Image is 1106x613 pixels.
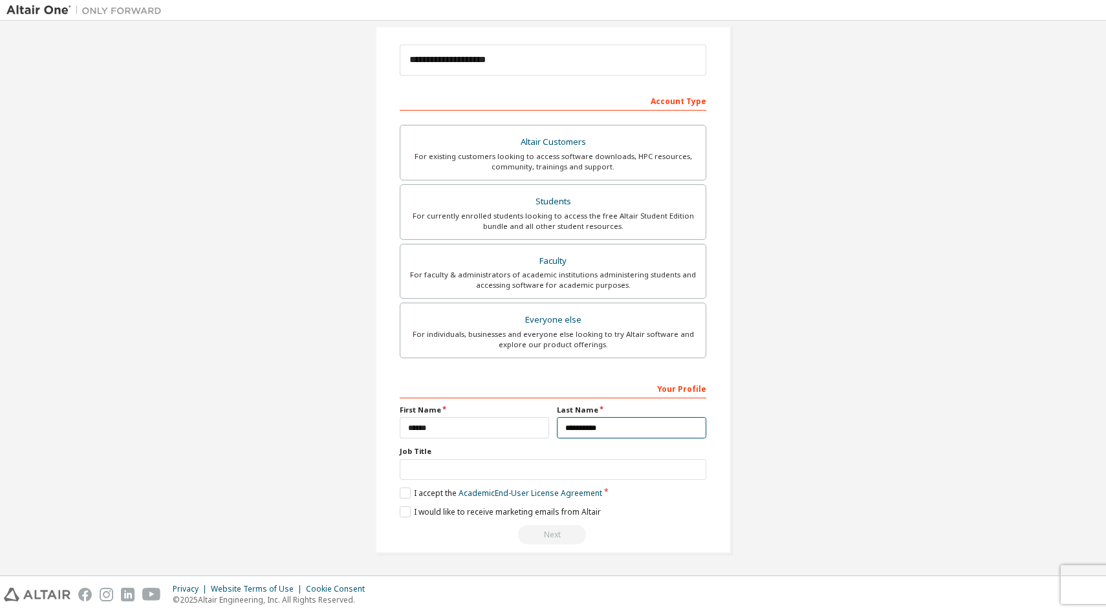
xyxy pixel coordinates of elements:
[408,211,698,231] div: For currently enrolled students looking to access the free Altair Student Edition bundle and all ...
[400,90,706,111] div: Account Type
[306,584,373,594] div: Cookie Consent
[121,588,135,601] img: linkedin.svg
[173,584,211,594] div: Privacy
[173,594,373,605] p: © 2025 Altair Engineering, Inc. All Rights Reserved.
[408,252,698,270] div: Faculty
[400,506,601,517] label: I would like to receive marketing emails from Altair
[408,151,698,172] div: For existing customers looking to access software downloads, HPC resources, community, trainings ...
[557,405,706,415] label: Last Name
[6,4,168,17] img: Altair One
[211,584,306,594] div: Website Terms of Use
[400,405,549,415] label: First Name
[4,588,70,601] img: altair_logo.svg
[100,588,113,601] img: instagram.svg
[408,133,698,151] div: Altair Customers
[400,378,706,398] div: Your Profile
[408,311,698,329] div: Everyone else
[459,488,602,499] a: Academic End-User License Agreement
[408,270,698,290] div: For faculty & administrators of academic institutions administering students and accessing softwa...
[400,446,706,457] label: Job Title
[408,193,698,211] div: Students
[408,329,698,350] div: For individuals, businesses and everyone else looking to try Altair software and explore our prod...
[78,588,92,601] img: facebook.svg
[142,588,161,601] img: youtube.svg
[400,525,706,544] div: Read and acccept EULA to continue
[400,488,602,499] label: I accept the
